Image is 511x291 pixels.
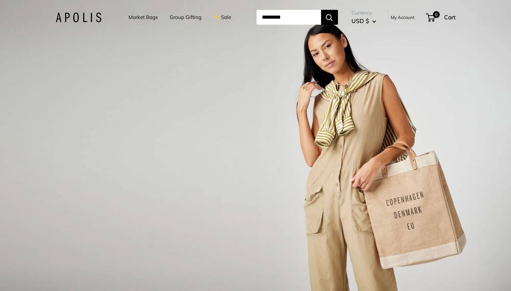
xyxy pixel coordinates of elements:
a: ⚡️ Sale [213,13,231,22]
a: Group Gifting [170,13,201,22]
span: Cart [444,14,456,21]
input: Search... [257,10,321,25]
a: Market Bags [128,13,158,22]
a: My Account [391,13,415,21]
span: USD $ [351,17,369,24]
a: 0 Cart [427,12,456,23]
span: 0 [433,11,439,18]
button: USD $ [351,16,376,26]
img: Apolis [56,13,101,22]
button: Search [321,10,338,25]
span: Currency [351,8,376,18]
